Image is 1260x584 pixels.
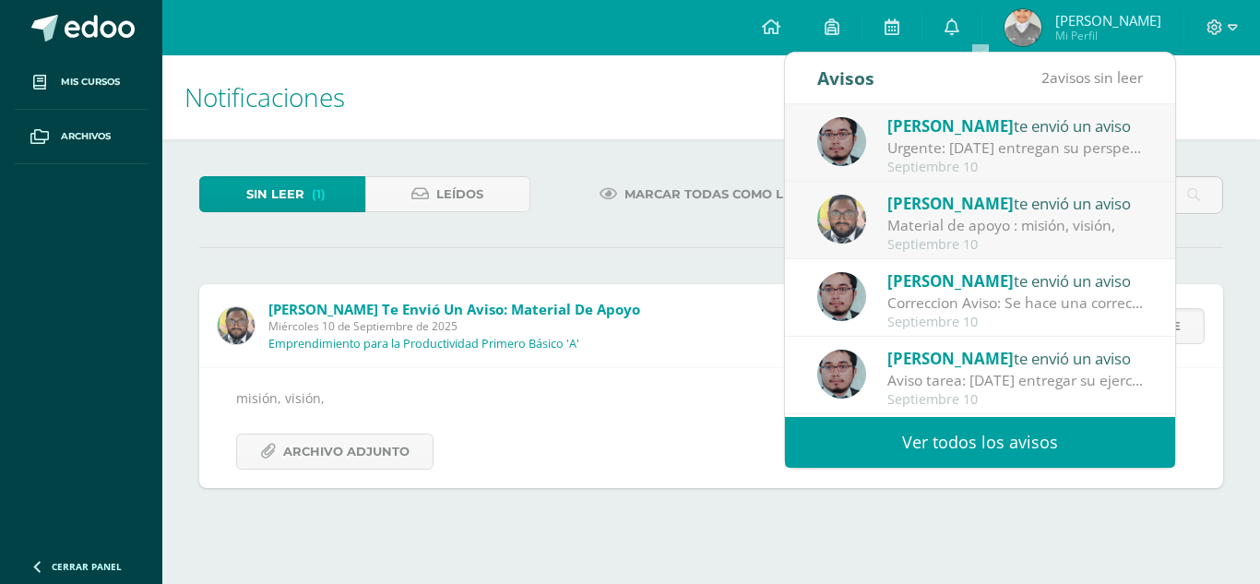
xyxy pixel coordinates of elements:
[817,350,866,399] img: 5fac68162d5e1b6fbd390a6ac50e103d.png
[15,55,148,110] a: Mis cursos
[236,387,1186,469] div: misión, visión,
[817,272,866,321] img: 5fac68162d5e1b6fbd390a6ac50e103d.png
[887,191,1144,215] div: te envió un aviso
[817,53,874,103] div: Avisos
[283,435,410,469] span: Archivo Adjunto
[887,348,1014,369] span: [PERSON_NAME]
[887,370,1144,391] div: Aviso tarea: Mañana entregar su ejercicio de la perspectiva terminada (los volumenes pintados, si...
[436,177,483,211] span: Leídos
[312,177,326,211] span: (1)
[365,176,531,212] a: Leídos
[887,315,1144,330] div: Septiembre 10
[817,117,866,166] img: 5fac68162d5e1b6fbd390a6ac50e103d.png
[624,177,822,211] span: Marcar todas como leídas
[1055,11,1161,30] span: [PERSON_NAME]
[887,268,1144,292] div: te envió un aviso
[199,176,365,212] a: Sin leer(1)
[887,115,1014,137] span: [PERSON_NAME]
[887,113,1144,137] div: te envió un aviso
[218,307,255,344] img: 712781701cd376c1a616437b5c60ae46.png
[887,160,1144,175] div: Septiembre 10
[887,292,1144,314] div: Correccion Aviso: Se hace una correccion al aviso anterior, el ejercicio de la perspectiva SI deb...
[887,346,1144,370] div: te envió un aviso
[268,318,640,334] span: Miércoles 10 de Septiembre de 2025
[268,300,640,318] span: [PERSON_NAME] te envió un aviso: Material de apoyo
[246,177,304,211] span: Sin leer
[887,392,1144,408] div: Septiembre 10
[61,129,111,144] span: Archivos
[887,137,1144,159] div: Urgente: Mañana entregan su perspectiva con FONDO de cielo
[785,417,1175,468] a: Ver todos los avisos
[1055,28,1161,43] span: Mi Perfil
[61,75,120,89] span: Mis cursos
[1004,9,1041,46] img: c7b207d7e2256d095ef6bd27d7dcf1d6.png
[236,434,434,470] a: Archivo Adjunto
[887,215,1144,236] div: Material de apoyo : misión, visión,
[184,79,345,114] span: Notificaciones
[15,110,148,164] a: Archivos
[887,270,1014,292] span: [PERSON_NAME]
[1041,67,1143,88] span: avisos sin leer
[887,193,1014,214] span: [PERSON_NAME]
[1041,67,1050,88] span: 2
[887,237,1144,253] div: Septiembre 10
[268,337,579,352] p: Emprendimiento para la Productividad Primero Básico 'A'
[52,560,122,573] span: Cerrar panel
[817,195,866,244] img: 712781701cd376c1a616437b5c60ae46.png
[577,176,845,212] a: Marcar todas como leídas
